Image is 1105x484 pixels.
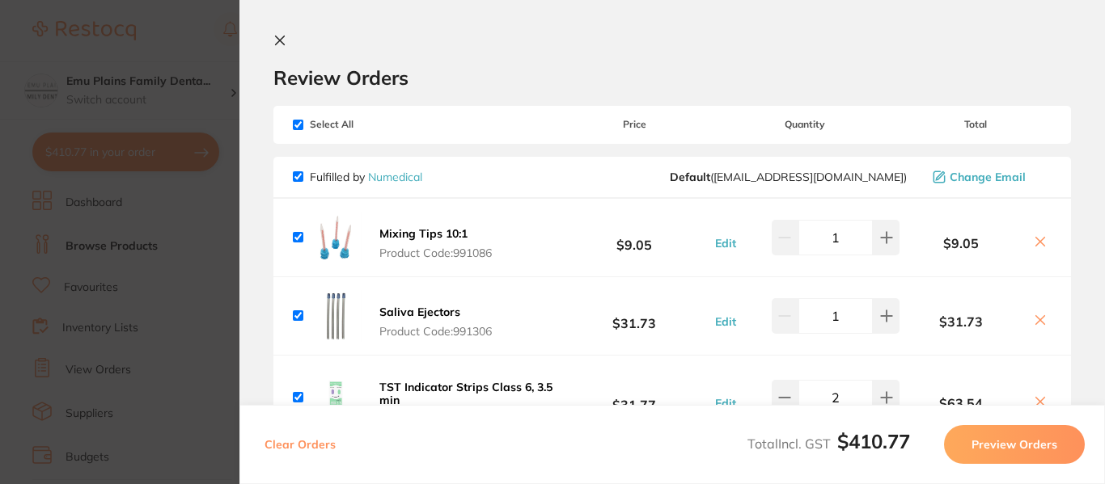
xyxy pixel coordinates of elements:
span: Product Code: 991086 [379,246,492,259]
span: Total Incl. GST [747,436,910,452]
img: eXdzeDF1OA [310,212,362,263]
p: Fulfilled by [310,170,422,183]
h2: Review Orders [273,65,1071,90]
b: $63.54 [900,396,1022,410]
img: ZXR2bGtmOQ [310,290,362,342]
span: Quantity [710,119,900,130]
b: $31.73 [900,314,1022,329]
b: Saliva Ejectors [379,305,460,319]
span: Price [558,119,710,130]
b: Default [670,170,710,184]
span: Product Code: 991306 [379,325,492,338]
button: Clear Orders [260,425,341,464]
button: Change Email [928,170,1052,184]
button: Edit [710,396,741,410]
b: $31.77 [558,382,710,412]
button: Preview Orders [944,425,1085,464]
b: TST Indicator Strips Class 6, 3.5 min [379,380,552,407]
span: Change Email [950,170,1026,183]
img: bmttc2Y4Zw [310,372,362,423]
button: Mixing Tips 10:1 Product Code:991086 [375,226,497,260]
button: Saliva Ejectors Product Code:991306 [375,305,497,339]
span: Select All [293,119,455,130]
b: $9.05 [558,222,710,252]
span: Total [900,119,1052,130]
button: Edit [710,314,741,329]
b: $9.05 [900,236,1022,250]
button: TST Indicator Strips Class 6, 3.5 min Product Code:990653 [375,380,558,427]
b: Mixing Tips 10:1 [379,226,468,241]
b: $31.73 [558,301,710,330]
span: orders@numedical.com.au [670,170,907,183]
a: Numedical [368,170,422,184]
button: Edit [710,236,741,250]
b: $410.77 [837,429,910,453]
